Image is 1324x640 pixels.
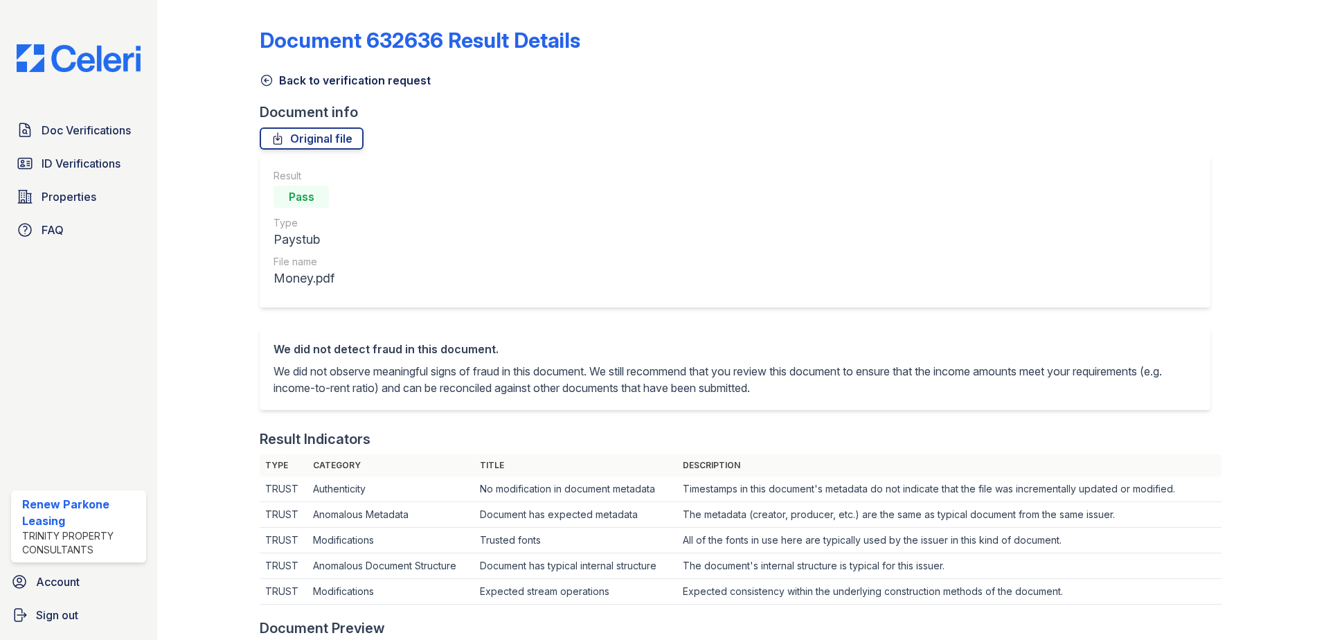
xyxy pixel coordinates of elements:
td: The document's internal structure is typical for this issuer. [677,553,1222,579]
td: TRUST [260,579,307,605]
div: Document Preview [260,619,385,638]
span: ID Verifications [42,155,120,172]
td: The metadata (creator, producer, etc.) are the same as typical document from the same issuer. [677,502,1222,528]
td: TRUST [260,553,307,579]
td: Document has expected metadata [474,502,677,528]
td: Expected consistency within the underlying construction methods of the document. [677,579,1222,605]
a: Properties [11,183,146,211]
td: No modification in document metadata [474,477,677,502]
p: We did not observe meaningful signs of fraud in this document. We still recommend that you review... [274,363,1197,396]
a: ID Verifications [11,150,146,177]
th: Category [307,454,474,477]
td: Expected stream operations [474,579,677,605]
a: Doc Verifications [11,116,146,144]
td: TRUST [260,528,307,553]
div: Document info [260,103,1222,122]
td: All of the fonts in use here are typically used by the issuer in this kind of document. [677,528,1222,553]
th: Title [474,454,677,477]
td: Document has typical internal structure [474,553,677,579]
span: FAQ [42,222,64,238]
span: Properties [42,188,96,205]
div: Money.pdf [274,269,334,288]
td: Timestamps in this document's metadata do not indicate that the file was incrementally updated or... [677,477,1222,502]
img: CE_Logo_Blue-a8612792a0a2168367f1c8372b55b34899dd931a85d93a1a3d3e32e68fde9ad4.png [6,44,152,72]
td: Modifications [307,528,474,553]
a: Original file [260,127,364,150]
div: We did not detect fraud in this document. [274,341,1197,357]
td: TRUST [260,502,307,528]
div: File name [274,255,334,269]
a: Document 632636 Result Details [260,28,580,53]
td: Modifications [307,579,474,605]
div: Renew Parkone Leasing [22,496,141,529]
a: Sign out [6,601,152,629]
td: Anomalous Document Structure [307,553,474,579]
span: Doc Verifications [42,122,131,139]
div: Result [274,169,334,183]
span: Sign out [36,607,78,623]
td: TRUST [260,477,307,502]
div: Trinity Property Consultants [22,529,141,557]
th: Type [260,454,307,477]
td: Authenticity [307,477,474,502]
div: Paystub [274,230,334,249]
div: Result Indicators [260,429,370,449]
th: Description [677,454,1222,477]
a: FAQ [11,216,146,244]
div: Pass [274,186,329,208]
span: Account [36,574,80,590]
a: Back to verification request [260,72,431,89]
div: Type [274,216,334,230]
td: Anomalous Metadata [307,502,474,528]
a: Account [6,568,152,596]
td: Trusted fonts [474,528,677,553]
